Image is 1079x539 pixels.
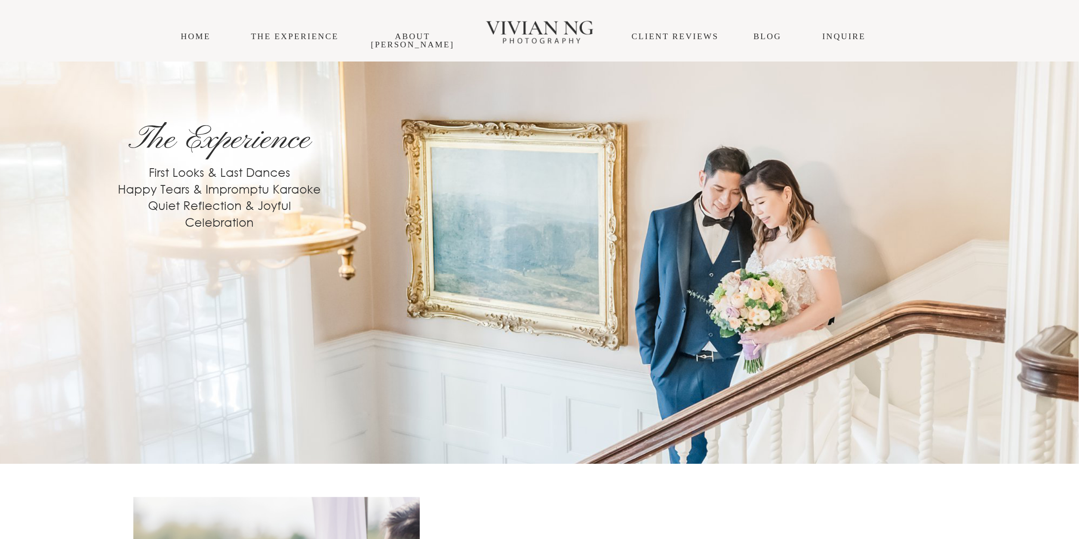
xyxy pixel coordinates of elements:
[753,32,781,41] a: Blog
[149,165,290,179] span: First Looks & Last Dances
[822,32,866,41] a: INQUIRE
[129,119,310,161] span: The Experience
[181,32,210,41] a: HOME
[631,32,718,41] a: CLIENT REVIEWS
[371,32,454,49] a: About [PERSON_NAME]
[118,182,321,196] span: Happy Tears & Impromptu Karaoke
[251,32,338,41] a: THE EXPERIENCE
[148,198,291,228] span: Quiet Reflection & Joyful Celebration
